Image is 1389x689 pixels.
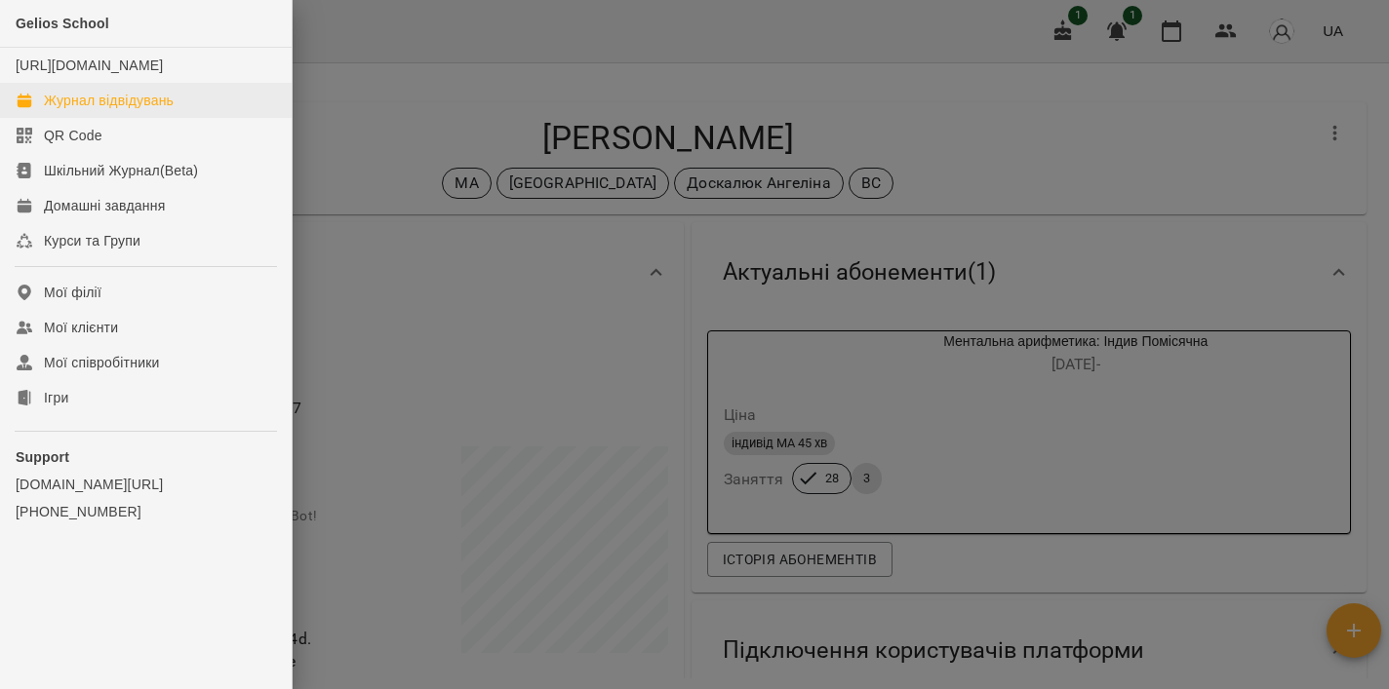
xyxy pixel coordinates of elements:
p: Support [16,447,276,467]
div: Шкільний Журнал(Beta) [44,161,198,180]
a: [DOMAIN_NAME][URL] [16,475,276,494]
div: Мої філії [44,283,101,302]
div: Мої клієнти [44,318,118,337]
span: Gelios School [16,16,109,31]
a: [URL][DOMAIN_NAME] [16,57,163,73]
div: Журнал відвідувань [44,91,174,110]
div: Ігри [44,388,68,407]
a: [PHONE_NUMBER] [16,502,276,521]
div: Домашні завдання [44,196,165,215]
div: Курси та Групи [44,231,140,250]
div: QR Code [44,126,102,145]
div: Мої співробітники [44,353,160,372]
